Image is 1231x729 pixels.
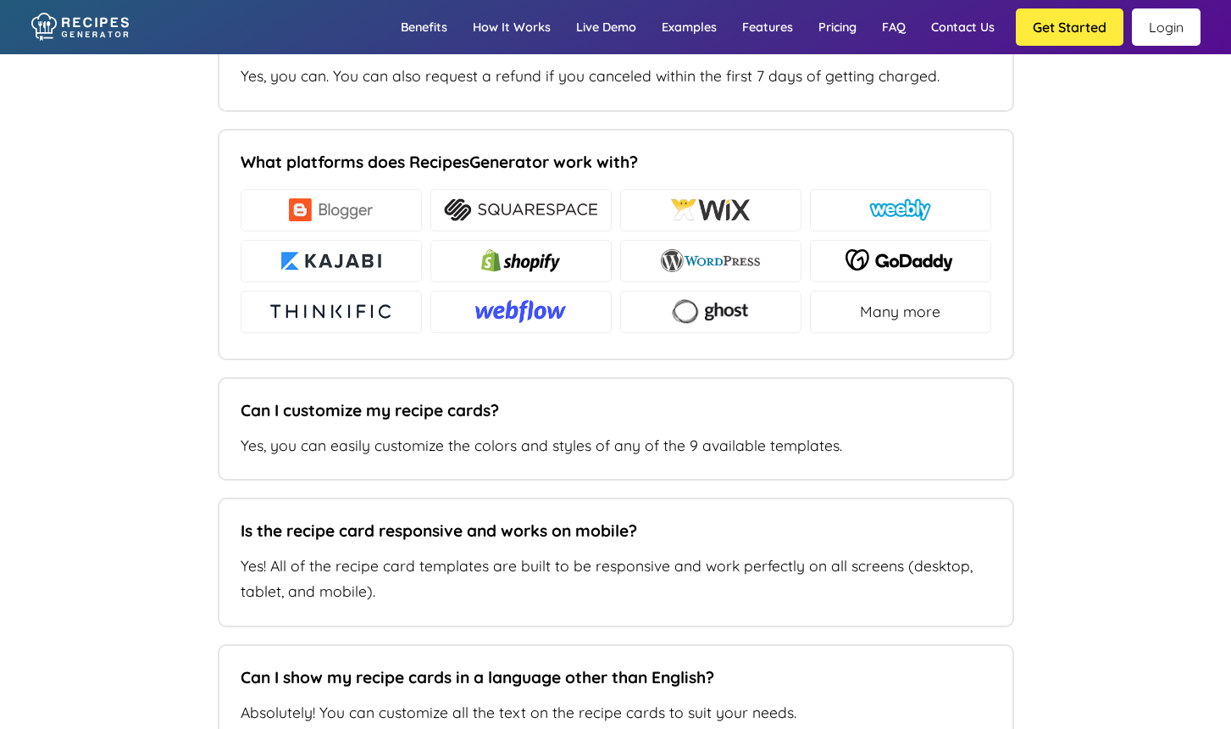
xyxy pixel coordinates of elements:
[806,3,869,52] a: Pricing
[729,3,806,52] a: Features
[241,433,991,459] p: Yes, you can easily customize the colors and styles of any of the 9 available templates.
[268,300,395,323] img: platform-thinkific.svg
[241,667,983,687] h5: Can I show my recipe cards in a language other than English?
[846,249,956,272] img: platform-godaddy.svg
[279,249,384,272] img: platform-kajabi.png
[388,3,460,52] a: Benefits
[661,249,760,272] img: platform-wordpress.png
[475,300,565,323] img: webflow.png
[481,249,560,272] img: platform-shopify.png
[918,3,1007,52] a: Contact us
[241,152,983,172] h5: What platforms does RecipesGenerator work with?
[460,3,563,52] a: How it works
[563,3,649,52] a: Live demo
[671,298,749,326] img: ghost.png
[649,3,729,52] a: Examples
[241,700,991,726] p: Absolutely! You can customize all the text on the recipe cards to suit your needs.
[810,291,991,333] div: Many more
[289,198,373,221] img: platform-blogger.png
[869,3,918,52] a: FAQ
[444,198,597,221] img: platform-squarespace.png
[241,400,983,420] h5: Can I customize my recipe cards?
[1016,8,1123,46] button: Get Started
[670,198,751,221] img: platform-wix.jpg
[241,64,991,89] p: Yes, you can. You can also request a refund if you canceled within the first 7 days of getting ch...
[869,198,932,221] img: platform-weebly.png
[1132,8,1201,46] a: Login
[241,554,991,604] p: Yes! All of the recipe card templates are built to be responsive and work perfectly on all screen...
[241,520,983,541] h5: Is the recipe card responsive and works on mobile?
